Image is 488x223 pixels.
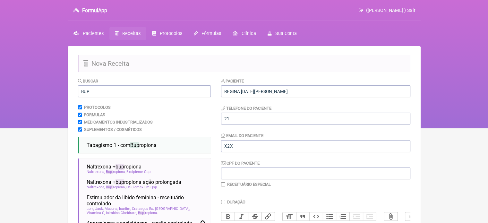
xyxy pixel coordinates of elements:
[116,164,124,170] span: bup
[106,170,113,174] span: Bup
[384,212,398,221] button: Attach Files
[68,27,109,40] a: Pacientes
[132,207,190,211] span: Crataegus Ex. [GEOGRAPHIC_DATA]
[349,212,363,221] button: Decrease Level
[221,106,271,111] label: Telefone do Paciente
[261,212,275,221] button: Link
[405,212,419,221] button: Undo
[248,212,261,221] button: Strikethrough
[221,133,263,138] label: Email do Paciente
[116,179,124,185] span: bup
[275,31,297,36] span: Sua Conta
[227,200,245,204] label: Duração
[221,161,260,166] label: CPF do Paciente
[122,31,141,36] span: Receitas
[138,211,158,215] span: ropiona
[221,212,235,221] button: Bold
[109,27,146,40] a: Receitas
[87,164,141,170] span: Naltrexona + ropiona
[130,142,139,148] span: Bup
[106,211,137,215] span: Ioimbina Cloridrato
[126,185,158,189] span: Celulomax Lm Qsp
[87,185,105,189] span: Naltrexona
[87,170,105,174] span: Naltrexona
[78,79,98,83] label: Buscar
[366,8,415,13] span: ([PERSON_NAME] ) Sair
[241,31,256,36] span: Clínica
[227,182,271,187] label: Receituário Especial
[261,27,302,40] a: Sua Conta
[105,207,118,211] span: Mucuna
[201,31,221,36] span: Fórmulas
[84,120,153,124] label: Medicamentos Industrializados
[227,27,261,40] a: Clínica
[78,55,410,72] h2: Nova Receita
[78,85,211,97] input: exemplo: emagrecimento, ansiedade
[138,211,145,215] span: Bup
[87,194,206,207] span: Estimulador da libido feminina - receituário controlado
[84,127,142,132] label: Suplementos / Cosméticos
[235,212,248,221] button: Italic
[296,212,310,221] button: Quote
[359,8,415,13] a: ([PERSON_NAME] ) Sair
[336,212,349,221] button: Numbers
[309,212,323,221] button: Code
[363,212,376,221] button: Increase Level
[82,7,107,13] h3: FormulApp
[106,170,125,174] span: ropiona
[283,212,296,221] button: Heading
[126,170,151,174] span: Excipiente Qsp
[160,31,182,36] span: Protocolos
[87,179,181,185] span: Naltrexona + ropiona ação prolongada
[87,211,105,215] span: Vitamina C
[146,27,188,40] a: Protocolos
[87,142,157,148] span: Tabagismo 1 - com ropiona
[323,212,336,221] button: Bullets
[221,79,244,83] label: Paciente
[87,207,104,211] span: Long Jack
[83,31,104,36] span: Pacientes
[106,185,113,189] span: Bup
[84,105,111,110] label: Protocolos
[188,27,227,40] a: Fórmulas
[119,207,131,211] span: Icariim
[106,185,125,189] span: ropiona
[84,112,105,117] label: Formulas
